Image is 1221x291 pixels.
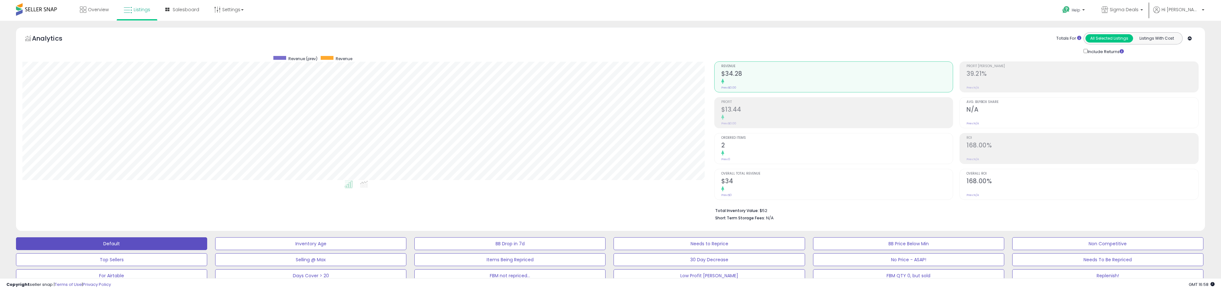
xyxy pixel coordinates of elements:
[1133,34,1180,43] button: Listings With Cost
[967,65,1198,68] span: Profit [PERSON_NAME]
[6,281,30,287] strong: Copyright
[614,253,805,266] button: 30 Day Decrease
[1153,6,1204,21] a: Hi [PERSON_NAME]
[88,6,109,13] span: Overview
[1057,1,1091,21] a: Help
[6,282,111,288] div: seller snap | |
[721,86,736,90] small: Prev: $0.00
[55,281,82,287] a: Terms of Use
[721,70,953,79] h2: $34.28
[721,193,732,197] small: Prev: $0
[721,136,953,140] span: Ordered Items
[967,136,1198,140] span: ROI
[1012,253,1203,266] button: Needs To Be Repriced
[967,157,979,161] small: Prev: N/A
[721,122,736,125] small: Prev: $0.00
[813,269,1004,282] button: FBM QTY 0, but sold
[16,237,207,250] button: Default
[967,122,979,125] small: Prev: N/A
[715,215,765,221] b: Short Term Storage Fees:
[813,237,1004,250] button: BB Price Below Min
[967,172,1198,176] span: Overall ROI
[967,100,1198,104] span: Avg. Buybox Share
[16,269,207,282] button: For Airtable
[721,157,730,161] small: Prev: 0
[414,253,606,266] button: Items Being Repriced
[1085,34,1133,43] button: All Selected Listings
[1079,48,1131,55] div: Include Returns
[967,193,979,197] small: Prev: N/A
[721,106,953,114] h2: $13.44
[614,269,805,282] button: Low Profit [PERSON_NAME]
[721,172,953,176] span: Overall Total Revenue
[1012,237,1203,250] button: Non Competitive
[721,142,953,150] h2: 2
[1072,7,1080,13] span: Help
[173,6,199,13] span: Salesboard
[414,237,606,250] button: BB Drop in 7d
[414,269,606,282] button: FBM not repriced...
[715,206,1194,214] li: $52
[134,6,150,13] span: Listings
[1012,269,1203,282] button: Replenish!
[813,253,1004,266] button: No Price - ASAP!
[1189,281,1215,287] span: 2025-08-12 16:58 GMT
[967,142,1198,150] h2: 168.00%
[721,65,953,68] span: Revenue
[1162,6,1200,13] span: Hi [PERSON_NAME]
[967,86,979,90] small: Prev: N/A
[967,70,1198,79] h2: 39.21%
[215,237,406,250] button: Inventory Age
[16,253,207,266] button: Top Sellers
[766,215,774,221] span: N/A
[721,100,953,104] span: Profit
[614,237,805,250] button: Needs to Reprice
[215,269,406,282] button: Days Cover > 20
[1110,6,1139,13] span: Sigma Deals
[721,177,953,186] h2: $34
[1062,6,1070,14] i: Get Help
[336,56,352,61] span: Revenue
[715,208,759,213] b: Total Inventory Value:
[1056,35,1081,42] div: Totals For
[32,34,75,44] h5: Analytics
[967,106,1198,114] h2: N/A
[83,281,111,287] a: Privacy Policy
[967,177,1198,186] h2: 168.00%
[215,253,406,266] button: Selling @ Max
[288,56,317,61] span: Revenue (prev)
